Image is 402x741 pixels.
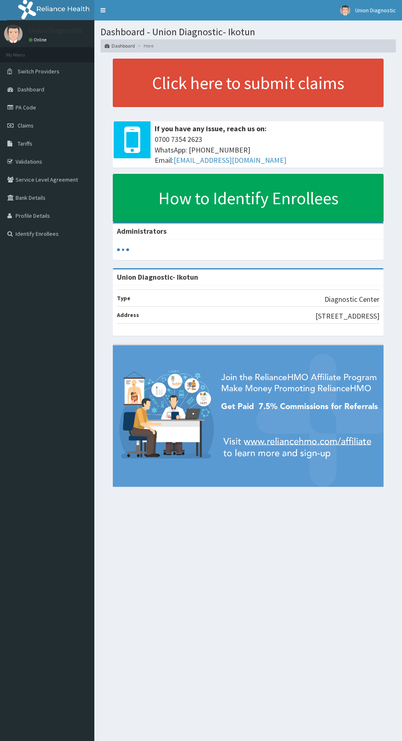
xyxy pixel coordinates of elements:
p: [STREET_ADDRESS] [315,311,379,321]
span: Union Diagnostic [355,7,396,14]
span: Dashboard [18,86,44,93]
span: Tariffs [18,140,32,147]
span: 0700 7354 2623 WhatsApp: [PHONE_NUMBER] Email: [155,134,379,166]
p: Union Diagnostic [29,27,83,34]
li: Here [136,42,153,49]
a: Online [29,37,48,43]
span: Claims [18,122,34,129]
img: User Image [4,25,23,43]
img: User Image [340,5,350,16]
b: Administrators [117,226,167,236]
b: If you have any issue, reach us on: [155,124,267,133]
b: Address [117,311,139,319]
p: Diagnostic Center [324,294,379,305]
h1: Dashboard - Union Diagnostic- Ikotun [100,27,396,37]
b: Type [117,294,130,302]
strong: Union Diagnostic- Ikotun [117,272,198,282]
a: [EMAIL_ADDRESS][DOMAIN_NAME] [174,155,286,165]
a: How to Identify Enrollees [113,174,384,222]
a: Dashboard [105,42,135,49]
span: Switch Providers [18,68,59,75]
img: provider-team-banner.png [113,345,384,487]
a: Click here to submit claims [113,59,384,107]
svg: audio-loading [117,244,129,256]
